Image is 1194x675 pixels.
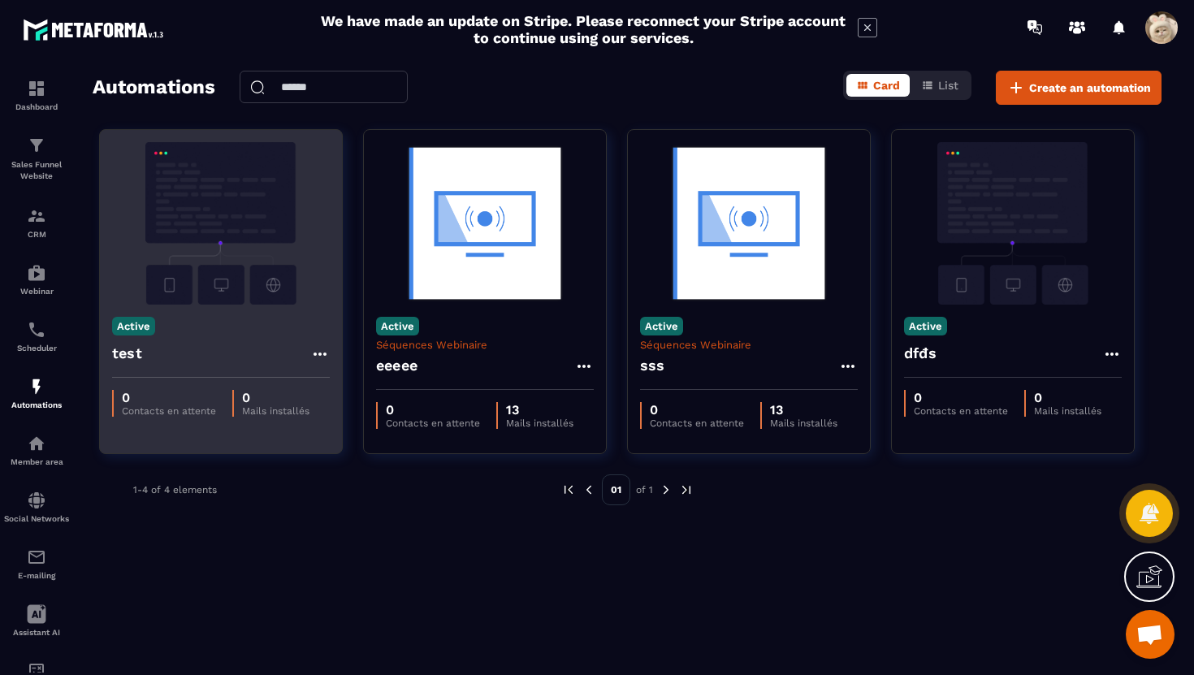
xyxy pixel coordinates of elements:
[904,317,947,335] p: Active
[242,390,309,405] p: 0
[4,592,69,649] a: Assistant AI
[4,123,69,194] a: formationformationSales Funnel Website
[996,71,1162,105] button: Create an automation
[4,308,69,365] a: schedulerschedulerScheduler
[4,102,69,111] p: Dashboard
[93,71,215,105] h2: Automations
[938,79,958,92] span: List
[112,342,142,365] h4: test
[640,339,858,351] p: Séquences Webinaire
[914,405,1008,417] p: Contacts en attente
[27,320,46,340] img: scheduler
[4,365,69,422] a: automationsautomationsAutomations
[112,142,330,305] img: automation-background
[376,317,419,335] p: Active
[506,418,573,429] p: Mails installés
[4,159,69,182] p: Sales Funnel Website
[846,74,910,97] button: Card
[636,483,653,496] p: of 1
[914,390,1008,405] p: 0
[122,390,216,405] p: 0
[4,571,69,580] p: E-mailing
[317,12,850,46] h2: We have made an update on Stripe. Please reconnect your Stripe account to continue using our serv...
[904,142,1122,305] img: automation-background
[27,491,46,510] img: social-network
[1126,610,1175,659] div: Mở cuộc trò chuyện
[1034,390,1101,405] p: 0
[4,344,69,353] p: Scheduler
[4,535,69,592] a: emailemailE-mailing
[650,402,744,418] p: 0
[1034,405,1101,417] p: Mails installés
[23,15,169,45] img: logo
[4,628,69,637] p: Assistant AI
[4,400,69,409] p: Automations
[770,418,837,429] p: Mails installés
[506,402,573,418] p: 13
[904,342,937,365] h4: dfđs
[1029,80,1151,96] span: Create an automation
[27,547,46,567] img: email
[376,354,417,377] h4: eeeee
[4,514,69,523] p: Social Networks
[386,402,480,418] p: 0
[27,434,46,453] img: automations
[561,482,576,497] img: prev
[4,478,69,535] a: social-networksocial-networkSocial Networks
[122,405,216,417] p: Contacts en attente
[650,418,744,429] p: Contacts en attente
[4,422,69,478] a: automationsautomationsMember area
[27,136,46,155] img: formation
[376,142,594,305] img: automation-background
[679,482,694,497] img: next
[27,206,46,226] img: formation
[27,79,46,98] img: formation
[4,194,69,251] a: formationformationCRM
[4,287,69,296] p: Webinar
[873,79,900,92] span: Card
[602,474,630,505] p: 01
[242,405,309,417] p: Mails installés
[386,418,480,429] p: Contacts en attente
[640,354,665,377] h4: sss
[4,457,69,466] p: Member area
[27,377,46,396] img: automations
[582,482,596,497] img: prev
[4,251,69,308] a: automationsautomationsWebinar
[770,402,837,418] p: 13
[133,484,217,495] p: 1-4 of 4 elements
[27,263,46,283] img: automations
[911,74,968,97] button: List
[4,230,69,239] p: CRM
[4,67,69,123] a: formationformationDashboard
[659,482,673,497] img: next
[112,317,155,335] p: Active
[640,142,858,305] img: automation-background
[640,317,683,335] p: Active
[376,339,594,351] p: Séquences Webinaire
